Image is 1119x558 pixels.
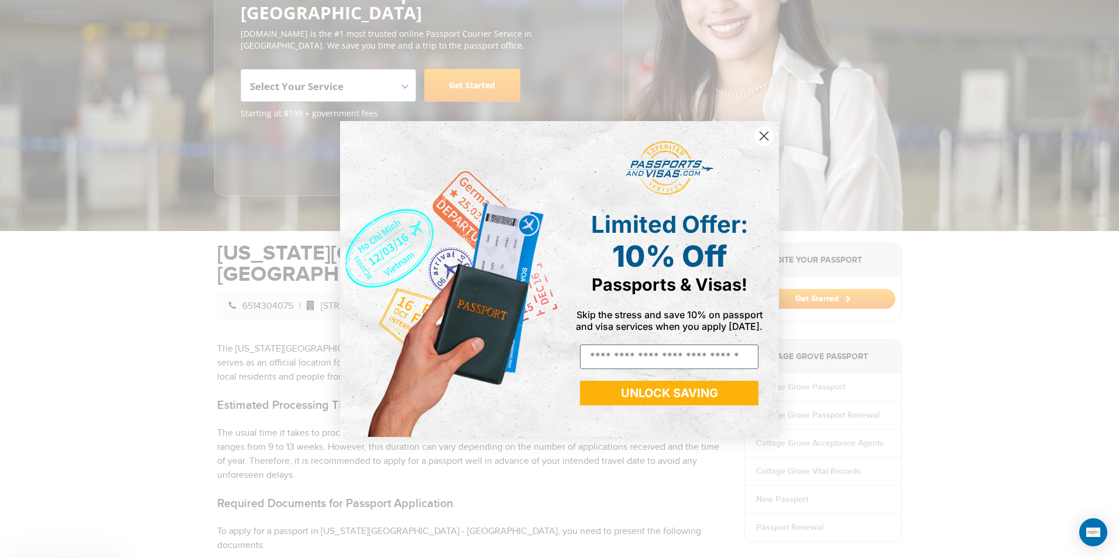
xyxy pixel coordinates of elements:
div: Open Intercom Messenger [1079,518,1107,546]
span: Passports & Visas! [592,274,747,295]
span: Skip the stress and save 10% on passport and visa services when you apply [DATE]. [576,309,763,332]
span: 10% Off [612,239,727,274]
img: de9cda0d-0715-46ca-9a25-073762a91ba7.png [340,121,559,437]
button: UNLOCK SAVING [580,381,758,405]
button: Close dialog [754,126,774,146]
img: passports and visas [626,141,713,196]
span: Limited Offer: [591,210,748,239]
